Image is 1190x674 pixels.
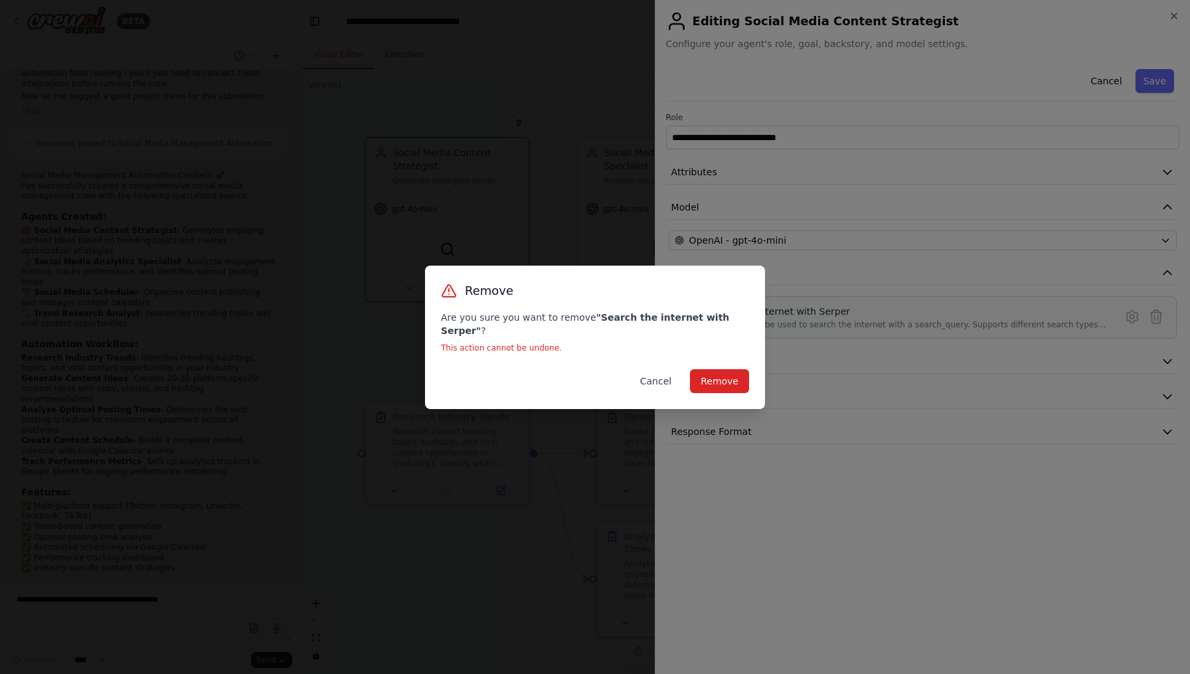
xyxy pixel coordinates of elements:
h3: Remove [465,282,513,300]
p: Are you sure you want to remove ? [441,311,749,337]
p: This action cannot be undone. [441,343,749,353]
strong: " Search the internet with Serper " [441,312,729,336]
button: Remove [690,369,749,393]
button: Cancel [630,369,682,393]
